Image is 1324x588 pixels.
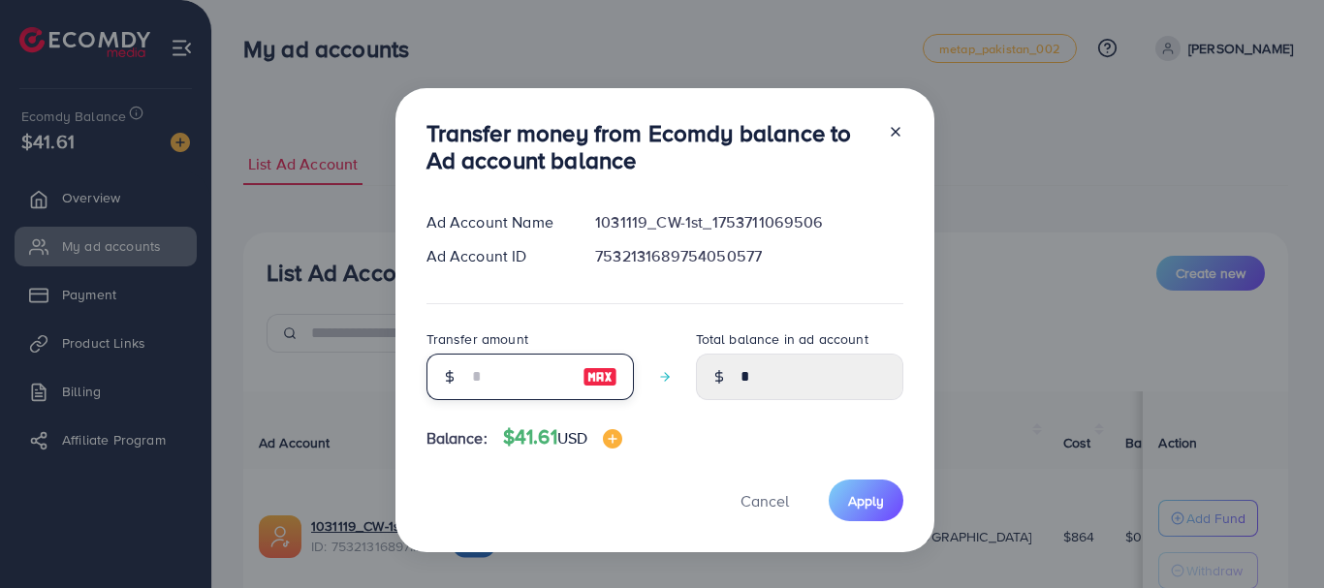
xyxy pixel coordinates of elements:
[603,429,622,449] img: image
[426,329,528,349] label: Transfer amount
[557,427,587,449] span: USD
[696,329,868,349] label: Total balance in ad account
[580,211,918,233] div: 1031119_CW-1st_1753711069506
[426,427,488,449] span: Balance:
[411,211,581,233] div: Ad Account Name
[503,425,622,449] h4: $41.61
[741,490,789,511] span: Cancel
[1242,501,1309,573] iframe: Chat
[716,480,813,521] button: Cancel
[426,119,872,175] h3: Transfer money from Ecomdy balance to Ad account balance
[580,245,918,267] div: 7532131689754050577
[583,365,617,388] img: image
[411,245,581,267] div: Ad Account ID
[829,480,903,521] button: Apply
[848,491,884,511] span: Apply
